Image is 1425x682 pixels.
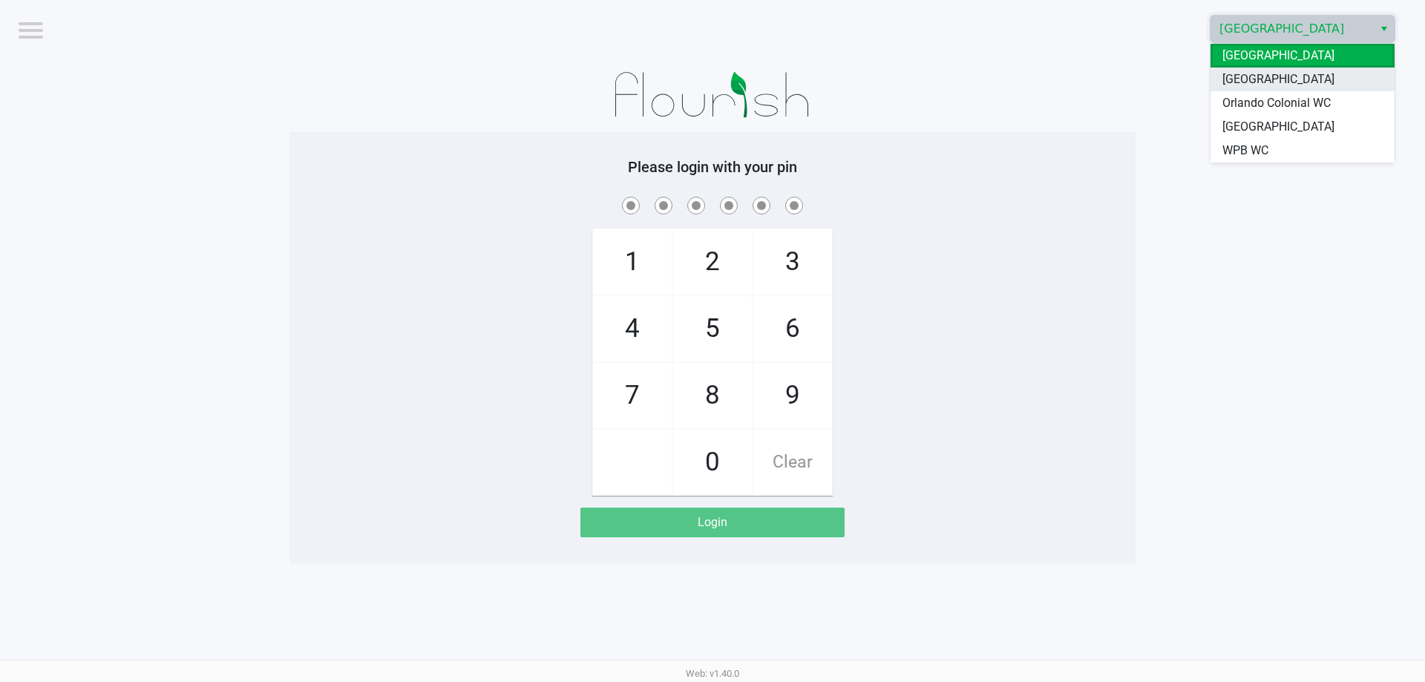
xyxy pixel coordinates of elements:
[753,363,832,428] span: 9
[1222,71,1334,88] span: [GEOGRAPHIC_DATA]
[593,229,672,295] span: 1
[673,296,752,361] span: 5
[1222,47,1334,65] span: [GEOGRAPHIC_DATA]
[1222,142,1268,160] span: WPB WC
[301,158,1124,176] h5: Please login with your pin
[686,668,739,679] span: Web: v1.40.0
[673,430,752,495] span: 0
[753,430,832,495] span: Clear
[753,296,832,361] span: 6
[1373,16,1395,42] button: Select
[1222,118,1334,136] span: [GEOGRAPHIC_DATA]
[673,363,752,428] span: 8
[593,296,672,361] span: 4
[593,363,672,428] span: 7
[673,229,752,295] span: 2
[1222,94,1331,112] span: Orlando Colonial WC
[753,229,832,295] span: 3
[1219,20,1364,38] span: [GEOGRAPHIC_DATA]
